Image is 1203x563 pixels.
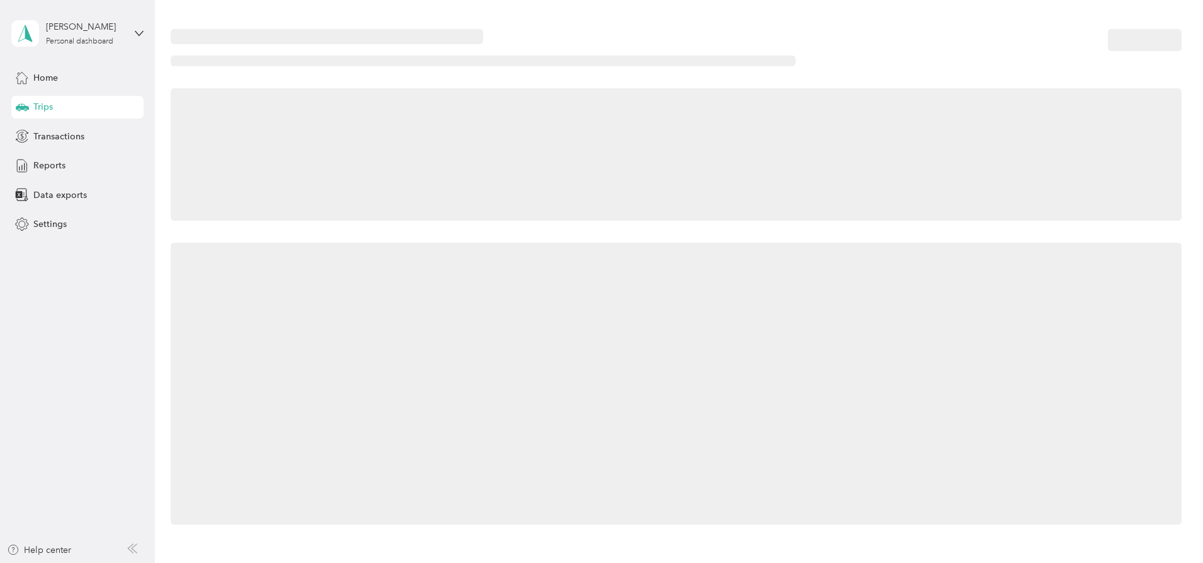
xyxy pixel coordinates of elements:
span: Trips [33,100,53,113]
div: [PERSON_NAME] [46,20,125,33]
iframe: Everlance-gr Chat Button Frame [1132,492,1203,563]
button: Help center [7,543,71,557]
span: Data exports [33,189,87,202]
span: Home [33,71,58,84]
span: Transactions [33,130,84,143]
span: Reports [33,159,66,172]
div: Personal dashboard [46,38,113,45]
span: Settings [33,218,67,231]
